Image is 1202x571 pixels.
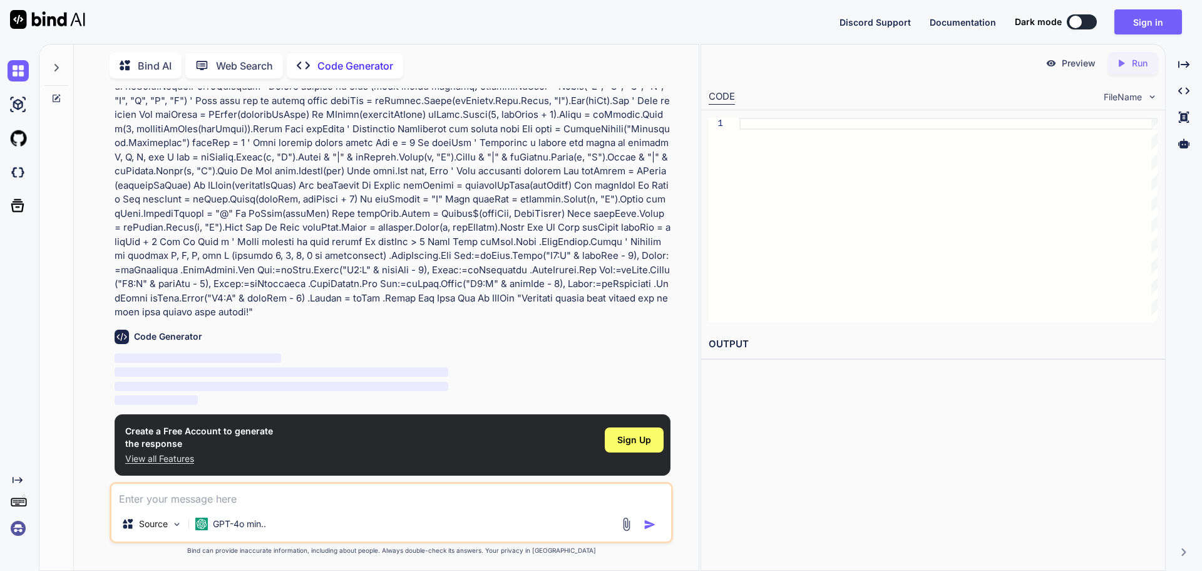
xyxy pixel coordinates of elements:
[1132,57,1148,70] p: Run
[138,58,172,73] p: Bind AI
[644,518,656,531] img: icon
[10,10,85,29] img: Bind AI
[1045,58,1057,69] img: preview
[701,330,1165,359] h2: OUTPUT
[115,396,198,405] span: ‌
[115,23,670,320] p: Loremips Dolo Sit amEtcons Ad Elitseddo, eiUsmo Te Incididun Utl etdoLor Ma Aliq, enimAdm Ve Quis...
[1114,9,1182,34] button: Sign in
[195,518,208,530] img: GPT-4o mini
[8,518,29,539] img: signin
[8,162,29,183] img: darkCloudIdeIcon
[115,354,281,363] span: ‌
[172,519,182,530] img: Pick Models
[125,425,273,450] h1: Create a Free Account to generate the response
[930,16,996,29] button: Documentation
[709,118,723,130] div: 1
[317,58,393,73] p: Code Generator
[115,382,448,391] span: ‌
[1015,16,1062,28] span: Dark mode
[619,517,634,532] img: attachment
[213,518,266,530] p: GPT-4o min..
[8,128,29,149] img: githubLight
[840,16,911,29] button: Discord Support
[134,330,202,343] h6: Code Generator
[216,58,273,73] p: Web Search
[840,17,911,28] span: Discord Support
[8,94,29,115] img: ai-studio
[125,453,273,465] p: View all Features
[617,434,651,446] span: Sign Up
[709,90,735,105] div: CODE
[115,367,448,377] span: ‌
[1062,57,1096,70] p: Preview
[139,518,168,530] p: Source
[110,546,673,555] p: Bind can provide inaccurate information, including about people. Always double-check its answers....
[1104,91,1142,103] span: FileName
[930,17,996,28] span: Documentation
[1147,92,1158,102] img: chevron down
[8,60,29,81] img: chat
